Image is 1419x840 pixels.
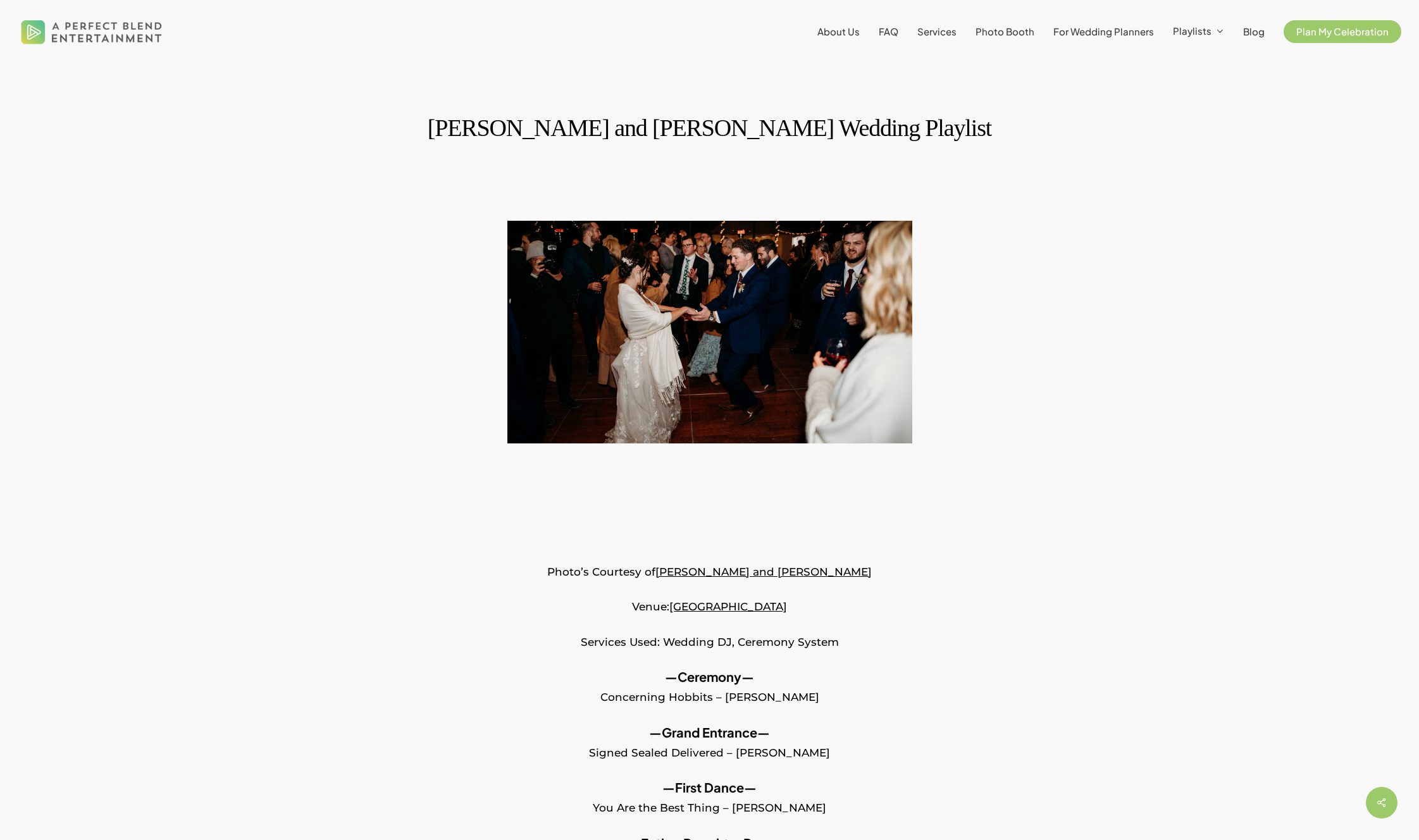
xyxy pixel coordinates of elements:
p: Photo’s Courtesy of [226,562,1194,598]
a: About Us [817,27,860,37]
p: Signed Sealed Delivered – [PERSON_NAME] [226,723,1194,779]
a: [GEOGRAPHIC_DATA] [669,600,787,613]
a: Playlists [1173,26,1224,37]
p: You Are the Best Thing – [PERSON_NAME] [226,778,1194,834]
p: Concerning Hobbits – [PERSON_NAME] [226,667,1194,723]
a: Plan My Celebration [1284,27,1401,37]
a: [PERSON_NAME] and [PERSON_NAME] [655,565,872,578]
img: A Perfect Blend Entertainment [18,9,166,54]
a: Services [917,27,957,37]
strong: —Ceremony— [665,669,754,684]
a: Photo Booth [976,27,1034,37]
span: Services [917,25,957,37]
h1: [PERSON_NAME] and [PERSON_NAME] Wedding Playlist [226,101,1194,154]
span: Blog [1243,25,1265,37]
span: FAQ [879,25,898,37]
span: Photo Booth [976,25,1034,37]
a: Blog [1243,27,1265,37]
a: For Wedding Planners [1053,27,1154,37]
strong: —Grand Entrance— [649,724,770,740]
strong: —First Dance— [662,779,757,795]
span: Playlists [1173,25,1211,37]
a: FAQ [879,27,898,37]
span: About Us [817,25,860,37]
span: For Wedding Planners [1053,25,1154,37]
p: Venue: [226,597,1194,633]
p: Services Used: Wedding DJ, Ceremony System [226,633,1194,668]
span: Plan My Celebration [1296,25,1389,37]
